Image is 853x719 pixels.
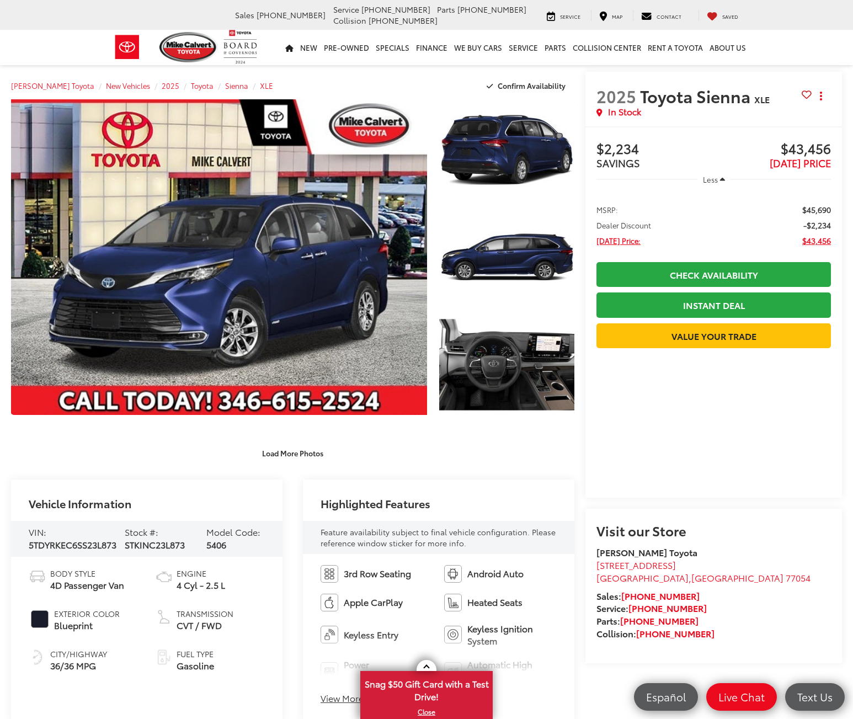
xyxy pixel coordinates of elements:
img: Fuel Economy [29,648,46,666]
a: Live Chat [706,683,777,711]
a: New [297,30,321,65]
a: Español [634,683,698,711]
h2: Highlighted Features [321,497,430,509]
span: Map [612,13,622,20]
span: Confirm Availability [498,81,566,90]
span: VIN: [29,525,46,538]
span: [GEOGRAPHIC_DATA] [596,571,689,584]
span: Gasoline [177,659,214,672]
a: My Saved Vehicles [699,10,747,21]
span: 5TDYRKEC6SS23L873 [29,538,116,551]
a: [PHONE_NUMBER] [620,614,699,627]
span: SAVINGS [596,156,640,170]
a: Expand Photo 0 [11,99,427,415]
a: About Us [706,30,749,65]
span: STKINC23L873 [125,538,185,551]
a: WE BUY CARS [451,30,505,65]
strong: Service: [596,601,707,614]
button: Load More Photos [254,443,331,462]
h2: Vehicle Information [29,497,131,509]
span: 36/36 MPG [50,659,107,672]
span: Live Chat [713,690,770,704]
span: Transmission [177,608,233,619]
span: $43,456 [714,141,831,158]
span: $43,456 [802,235,831,246]
img: 2025 Toyota Sienna XLE [438,313,576,417]
span: Stock #: [125,525,158,538]
span: Text Us [792,690,838,704]
span: XLE [260,81,273,90]
a: [PERSON_NAME] Toyota [11,81,94,90]
img: 2025 Toyota Sienna XLE [438,205,576,309]
img: Android Auto [444,565,462,583]
a: [PHONE_NUMBER] [621,589,700,602]
strong: Parts: [596,614,699,627]
span: City/Highway [50,648,107,659]
span: Heated Seats [467,596,523,609]
a: Map [591,10,631,21]
strong: [PERSON_NAME] Toyota [596,546,697,558]
span: [PHONE_NUMBER] [369,15,438,26]
span: [GEOGRAPHIC_DATA] [691,571,783,584]
button: Confirm Availability [481,76,575,95]
span: [DATE] Price: [596,235,641,246]
iframe: Finance Tool [596,354,831,483]
button: Less [697,169,731,189]
span: Sales [235,9,254,20]
span: Engine [177,568,225,579]
span: , [596,571,811,584]
span: 4 Cyl - 2.5 L [177,579,225,592]
span: Apple CarPlay [344,596,403,609]
img: Apple CarPlay [321,594,338,611]
a: Text Us [785,683,845,711]
span: Fuel Type [177,648,214,659]
span: 77054 [786,571,811,584]
a: [PHONE_NUMBER] [628,601,707,614]
span: Feature availability subject to final vehicle configuration. Please reference window sticker for ... [321,526,556,548]
span: XLE [754,93,770,105]
span: Contact [657,13,681,20]
a: Expand Photo 3 [439,314,574,416]
img: Heated Seats [444,594,462,611]
span: Blueprint [54,619,120,632]
a: Contact [633,10,690,21]
a: [STREET_ADDRESS] [GEOGRAPHIC_DATA],[GEOGRAPHIC_DATA] 77054 [596,558,811,584]
a: Expand Photo 1 [439,99,574,201]
span: [STREET_ADDRESS] [596,558,676,571]
span: Collision [333,15,366,26]
a: New Vehicles [106,81,150,90]
a: Finance [413,30,451,65]
span: Toyota Sienna [640,84,754,108]
span: Android Auto [467,567,524,580]
span: [DATE] PRICE [770,156,831,170]
span: [PHONE_NUMBER] [361,4,430,15]
a: Pre-Owned [321,30,372,65]
span: Service [333,4,359,15]
a: Home [282,30,297,65]
span: Service [560,13,580,20]
span: [PHONE_NUMBER] [257,9,326,20]
a: 2025 [162,81,179,90]
span: Toyota [191,81,214,90]
span: 5406 [206,538,226,551]
img: Mike Calvert Toyota [159,32,218,62]
span: dropdown dots [820,92,822,100]
img: 3rd Row Seating [321,565,338,583]
span: In Stock [608,105,641,118]
span: -$2,234 [803,220,831,231]
a: Specials [372,30,413,65]
a: Parts [541,30,569,65]
img: Keyless Entry [321,626,338,643]
a: Rent a Toyota [644,30,706,65]
span: Español [641,690,691,704]
a: Collision Center [569,30,644,65]
button: View More Highlights... [321,692,418,705]
span: Parts [437,4,455,15]
span: 2025 [596,84,636,108]
h2: Visit our Store [596,523,831,537]
span: Sienna [225,81,248,90]
span: Snag $50 Gift Card with a Test Drive! [361,672,492,706]
strong: Sales: [596,589,700,602]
